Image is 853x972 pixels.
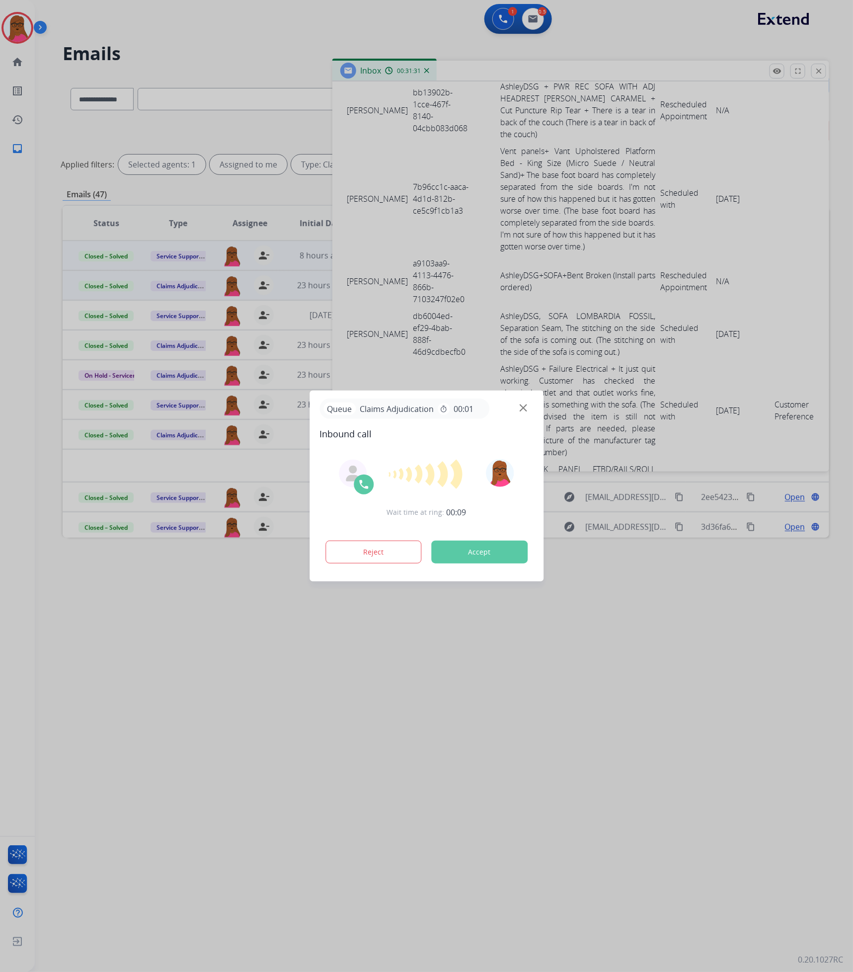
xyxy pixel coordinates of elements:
[319,427,534,441] span: Inbound call
[358,479,370,490] img: call-icon
[323,403,356,415] p: Queue
[447,506,466,518] span: 00:09
[520,405,527,412] img: close-button
[431,541,528,564] button: Accept
[325,541,422,564] button: Reject
[454,403,473,415] span: 00:01
[440,405,448,413] mat-icon: timer
[356,403,438,415] span: Claims Adjudication
[798,954,843,966] p: 0.20.1027RC
[345,466,361,482] img: agent-avatar
[387,507,445,517] span: Wait time at ring:
[486,459,514,487] img: avatar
